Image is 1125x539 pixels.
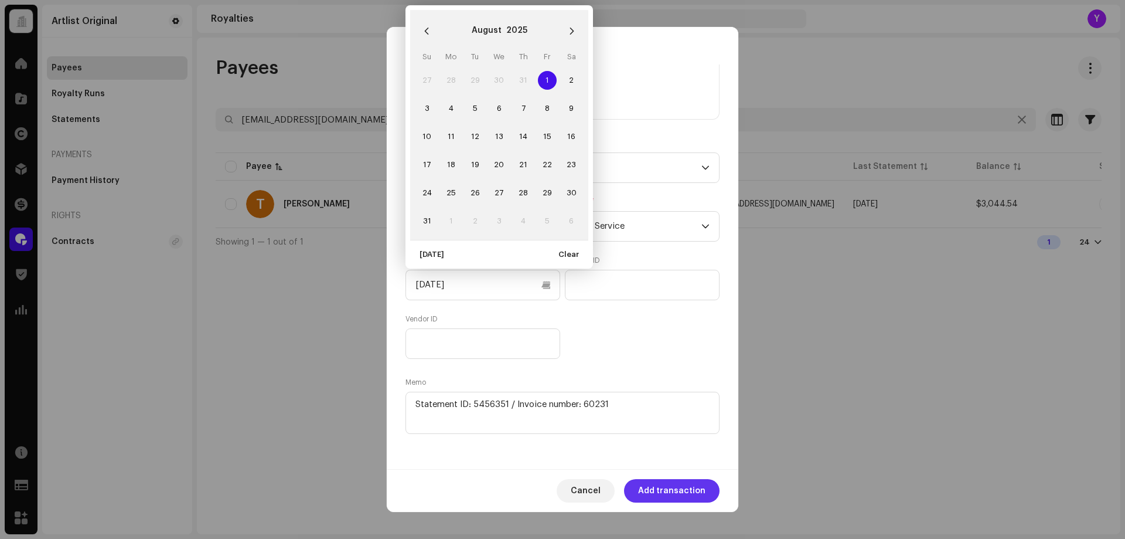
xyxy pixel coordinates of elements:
[538,99,557,118] span: 8
[439,94,463,123] td: 4
[560,94,584,123] td: 9
[420,243,444,266] span: [DATE]
[560,123,584,151] td: 16
[418,99,437,118] span: 3
[571,479,601,503] span: Cancel
[538,127,557,146] span: 15
[538,71,557,90] span: 1
[558,243,579,266] span: Clear
[487,123,511,151] td: 13
[471,53,479,60] span: Tu
[439,151,463,179] td: 18
[466,99,485,118] span: 5
[538,155,557,174] span: 22
[567,53,576,60] span: Sa
[463,123,487,151] td: 12
[439,207,463,235] td: 1
[538,184,557,202] span: 29
[405,378,426,387] label: Memo
[418,127,437,146] span: 10
[490,127,509,146] span: 13
[415,19,438,43] button: Previous Month
[506,22,527,40] button: Choose Year
[536,66,560,94] td: 1
[487,207,511,235] td: 3
[519,53,528,60] span: Th
[466,127,485,146] span: 12
[487,151,511,179] td: 20
[560,179,584,207] td: 30
[490,155,509,174] span: 20
[415,179,439,207] td: 24
[487,66,511,94] td: 30
[560,66,584,94] td: 2
[415,94,439,123] td: 3
[463,66,487,94] td: 29
[512,123,536,151] td: 14
[562,71,581,90] span: 2
[442,155,461,174] span: 18
[487,179,511,207] td: 27
[415,123,439,151] td: 10
[439,123,463,151] td: 11
[512,151,536,179] td: 21
[624,479,720,503] button: Add transaction
[512,94,536,123] td: 7
[701,153,710,182] div: dropdown trigger
[536,123,560,151] td: 15
[418,184,437,202] span: 24
[442,99,461,118] span: 4
[562,184,581,202] span: 30
[487,94,511,123] td: 6
[560,207,584,235] td: 6
[512,179,536,207] td: 28
[418,155,437,174] span: 17
[422,53,431,60] span: Su
[512,207,536,235] td: 4
[557,479,615,503] button: Cancel
[536,207,560,235] td: 5
[493,53,504,60] span: We
[472,22,502,40] button: Choose Month
[536,179,560,207] td: 29
[439,179,463,207] td: 25
[463,94,487,123] td: 5
[560,151,584,179] td: 23
[638,479,705,503] span: Add transaction
[512,66,536,94] td: 31
[415,151,439,179] td: 17
[536,151,560,179] td: 22
[544,53,551,60] span: Fr
[466,155,485,174] span: 19
[514,99,533,118] span: 7
[418,212,437,230] span: 31
[514,155,533,174] span: 21
[490,184,509,202] span: 27
[463,207,487,235] td: 2
[463,151,487,179] td: 19
[439,66,463,94] td: 28
[514,127,533,146] span: 14
[562,155,581,174] span: 23
[490,99,509,118] span: 6
[410,245,454,264] button: [DATE]
[560,19,584,43] button: Next Month
[514,184,533,202] span: 28
[562,127,581,146] span: 16
[415,66,439,94] td: 27
[575,212,701,241] span: Web Service
[445,53,457,60] span: Mo
[415,207,439,235] td: 31
[405,5,593,269] div: Choose Date
[536,94,560,123] td: 8
[562,99,581,118] span: 9
[701,212,710,241] div: dropdown trigger
[463,179,487,207] td: 26
[405,314,438,324] label: Vendor ID
[442,184,461,202] span: 25
[549,245,588,264] button: Clear
[442,127,461,146] span: 11
[466,184,485,202] span: 26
